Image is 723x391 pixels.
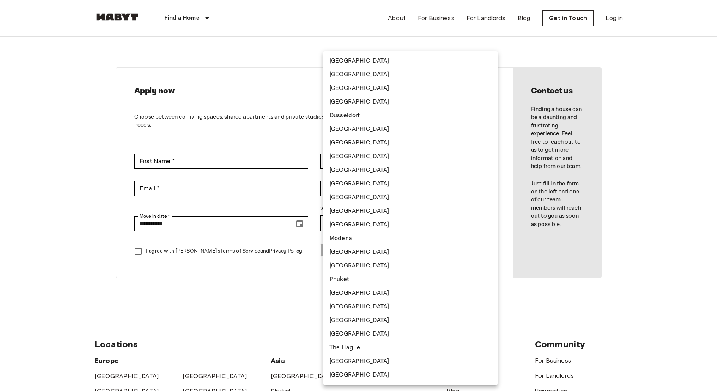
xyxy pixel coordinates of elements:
[323,232,498,245] li: Modena
[323,95,498,109] li: [GEOGRAPHIC_DATA]
[323,54,498,68] li: [GEOGRAPHIC_DATA]
[323,109,498,122] li: Dusseldorf
[323,314,498,327] li: [GEOGRAPHIC_DATA]
[323,368,498,382] li: [GEOGRAPHIC_DATA]
[323,300,498,314] li: [GEOGRAPHIC_DATA]
[323,177,498,191] li: [GEOGRAPHIC_DATA]
[323,163,498,177] li: [GEOGRAPHIC_DATA]
[323,286,498,300] li: [GEOGRAPHIC_DATA]
[323,122,498,136] li: [GEOGRAPHIC_DATA]
[323,341,498,355] li: The Hague
[323,355,498,368] li: [GEOGRAPHIC_DATA]
[323,150,498,163] li: [GEOGRAPHIC_DATA]
[323,68,498,82] li: [GEOGRAPHIC_DATA]
[323,191,498,204] li: [GEOGRAPHIC_DATA]
[323,273,498,286] li: Phuket
[323,136,498,150] li: [GEOGRAPHIC_DATA]
[323,82,498,95] li: [GEOGRAPHIC_DATA]
[323,259,498,273] li: [GEOGRAPHIC_DATA]
[323,218,498,232] li: [GEOGRAPHIC_DATA]
[323,204,498,218] li: [GEOGRAPHIC_DATA]
[323,245,498,259] li: [GEOGRAPHIC_DATA]
[323,327,498,341] li: [GEOGRAPHIC_DATA]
